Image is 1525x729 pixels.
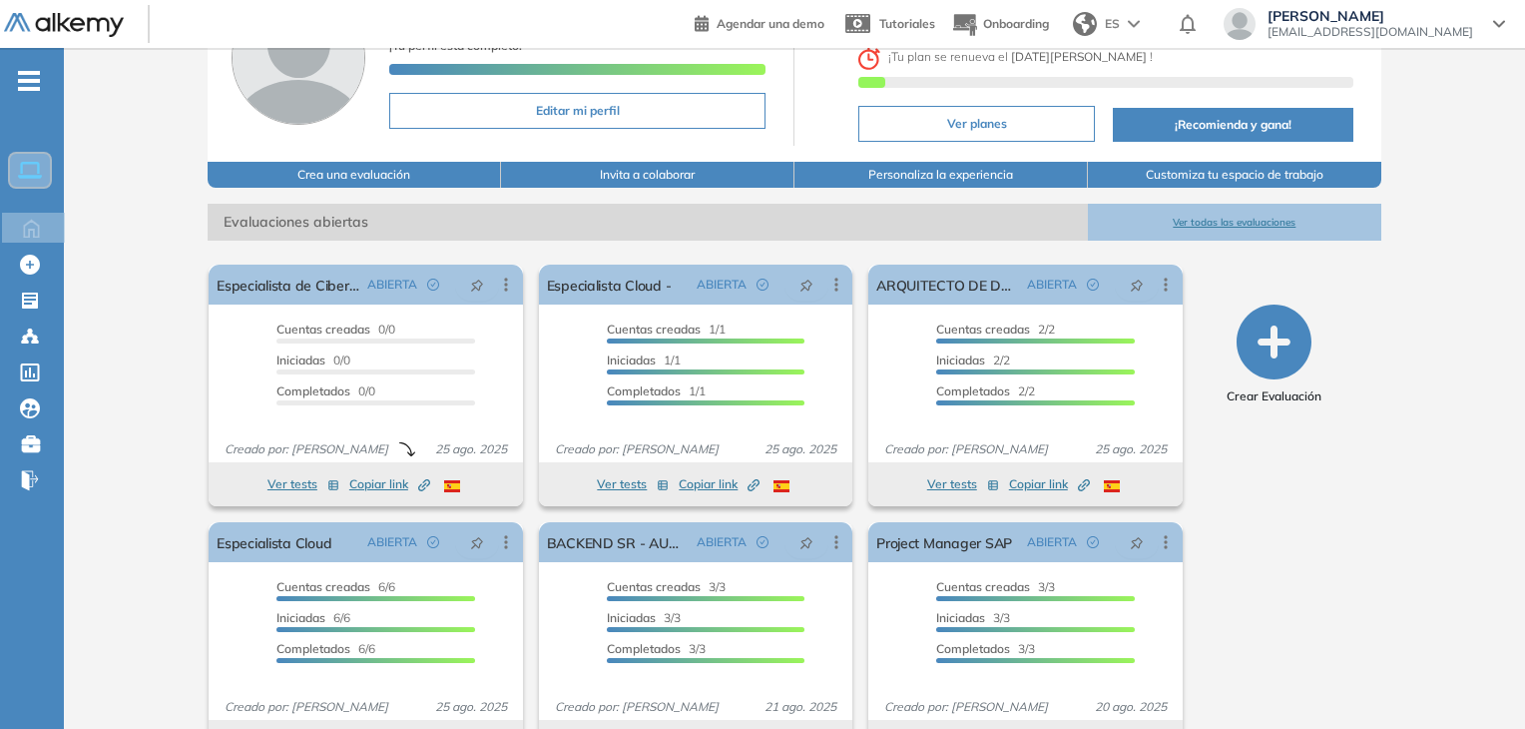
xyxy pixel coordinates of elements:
span: pushpin [1130,534,1144,550]
span: Completados [276,641,350,656]
span: Copiar link [679,475,760,493]
span: pushpin [799,534,813,550]
span: Completados [607,641,681,656]
img: Logo [4,13,124,38]
button: ¡Recomienda y gana! [1113,108,1352,142]
span: ABIERTA [1027,276,1077,294]
span: check-circle [1087,536,1099,548]
span: Completados [936,383,1010,398]
span: pushpin [470,277,484,293]
span: pushpin [799,277,813,293]
span: check-circle [427,536,439,548]
button: pushpin [1115,526,1159,558]
span: Creado por: [PERSON_NAME] [876,698,1056,716]
img: arrow [1128,20,1140,28]
span: 25 ago. 2025 [757,440,844,458]
button: Copiar link [1009,472,1090,496]
span: Iniciadas [936,353,985,367]
span: 2/2 [936,322,1055,337]
span: ABIERTA [697,533,747,551]
span: Iniciadas [607,353,656,367]
span: Completados [276,383,350,398]
span: Tutoriales [879,16,935,31]
span: 1/1 [607,353,681,367]
span: pushpin [470,534,484,550]
span: [EMAIL_ADDRESS][DOMAIN_NAME] [1268,24,1473,40]
span: 25 ago. 2025 [427,698,515,716]
span: Cuentas creadas [276,322,370,337]
a: Project Manager SAP [876,522,1012,562]
span: Creado por: [PERSON_NAME] [547,698,727,716]
span: Crear Evaluación [1227,387,1321,405]
span: 2/2 [936,353,1010,367]
button: Ver tests [927,472,999,496]
img: ESP [1104,480,1120,492]
a: Especialista Cloud [217,522,331,562]
button: Copiar link [349,472,430,496]
span: 0/0 [276,383,375,398]
span: Creado por: [PERSON_NAME] [217,698,396,716]
span: 1/1 [607,322,726,337]
span: Iniciadas [936,610,985,625]
button: Invita a colaborar [501,162,794,188]
span: 3/3 [936,610,1010,625]
span: 3/3 [607,579,726,594]
span: 25 ago. 2025 [1087,440,1175,458]
span: ¡ Tu plan se renueva el ! [858,49,1153,64]
span: Completados [936,641,1010,656]
span: ABIERTA [367,533,417,551]
span: 3/3 [607,641,706,656]
button: Crea una evaluación [208,162,501,188]
span: 21 ago. 2025 [757,698,844,716]
span: check-circle [1087,279,1099,291]
button: Copiar link [679,472,760,496]
span: Agendar una demo [717,16,824,31]
img: ESP [773,480,789,492]
b: [DATE][PERSON_NAME] [1008,49,1150,64]
button: Ver todas las evaluaciones [1088,204,1381,241]
span: Cuentas creadas [936,322,1030,337]
span: 6/6 [276,610,350,625]
span: Copiar link [1009,475,1090,493]
button: Onboarding [951,3,1049,46]
span: pushpin [1130,277,1144,293]
i: - [18,79,40,83]
span: 3/3 [936,579,1055,594]
span: 2/2 [936,383,1035,398]
button: Personaliza la experiencia [794,162,1088,188]
span: 20 ago. 2025 [1087,698,1175,716]
span: Copiar link [349,475,430,493]
span: ABIERTA [1027,533,1077,551]
a: Agendar una demo [695,10,824,34]
span: Iniciadas [276,610,325,625]
span: 0/0 [276,353,350,367]
span: [PERSON_NAME] [1268,8,1473,24]
span: Cuentas creadas [276,579,370,594]
button: pushpin [784,526,828,558]
img: ESP [444,480,460,492]
span: Creado por: [PERSON_NAME] [217,440,396,458]
span: check-circle [427,279,439,291]
span: ES [1105,15,1120,33]
img: clock-svg [858,46,880,70]
span: 6/6 [276,579,395,594]
span: Cuentas creadas [607,579,701,594]
span: Completados [607,383,681,398]
a: Especialista de Ciberseguridad [217,265,358,305]
span: 3/3 [936,641,1035,656]
button: Customiza tu espacio de trabajo [1088,162,1381,188]
button: Editar mi perfil [389,93,765,129]
img: world [1073,12,1097,36]
button: Ver planes [858,106,1095,142]
button: pushpin [1115,269,1159,301]
span: ABIERTA [697,276,747,294]
span: 3/3 [607,610,681,625]
span: Creado por: [PERSON_NAME] [547,440,727,458]
button: pushpin [455,269,499,301]
span: ABIERTA [367,276,417,294]
span: check-circle [757,536,768,548]
span: Iniciadas [607,610,656,625]
span: 6/6 [276,641,375,656]
span: Evaluaciones abiertas [208,204,1088,241]
button: Crear Evaluación [1227,305,1321,405]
